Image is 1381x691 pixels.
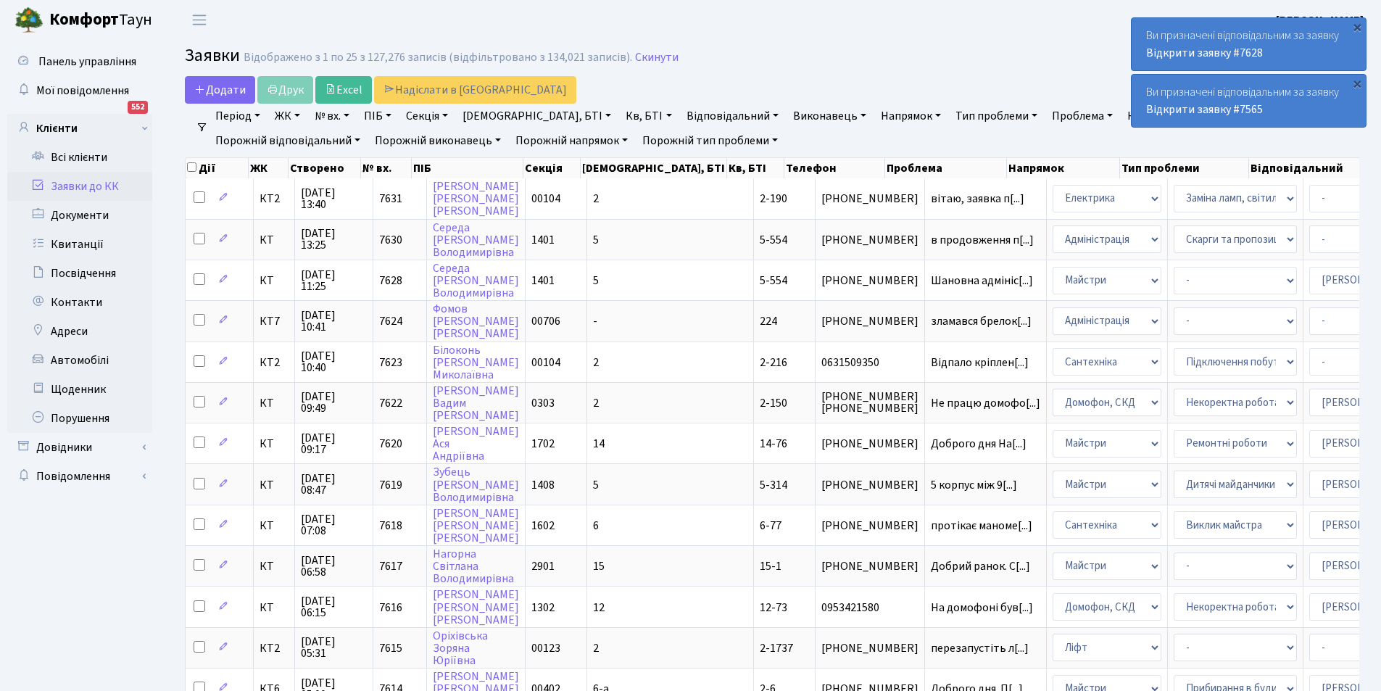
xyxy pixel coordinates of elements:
span: 2 [593,640,599,656]
div: × [1350,20,1364,34]
a: Панель управління [7,47,152,76]
span: 7631 [379,191,402,207]
div: Ви призначені відповідальним за заявку [1132,75,1366,127]
span: 7620 [379,436,402,452]
span: Доброго дня На[...] [931,436,1027,452]
span: 15 [593,558,605,574]
span: [PHONE_NUMBER] [821,193,918,204]
span: 00123 [531,640,560,656]
th: Створено [289,158,362,178]
a: Документи [7,201,152,230]
span: Заявки [185,43,240,68]
a: Щоденник [7,375,152,404]
a: Довідники [7,433,152,462]
span: [DATE] 10:41 [301,310,367,333]
span: Відпало кріплен[...] [931,355,1029,371]
a: № вх. [309,104,355,128]
a: Автомобілі [7,346,152,375]
span: 5-554 [760,232,787,248]
img: logo.png [14,6,43,35]
span: 2 [593,395,599,411]
span: Мої повідомлення [36,83,129,99]
span: 2 [593,191,599,207]
span: КТ [260,479,289,491]
span: [DATE] 13:40 [301,187,367,210]
span: протікає маноме[...] [931,518,1032,534]
span: [PHONE_NUMBER] [821,560,918,572]
span: КТ [260,438,289,450]
span: 1401 [531,232,555,248]
a: Порожній виконавець [369,128,507,153]
a: Відкрити заявку #7565 [1146,102,1263,117]
a: ОріхівськаЗорянаЮріївна [433,628,488,669]
span: [PHONE_NUMBER] [821,642,918,654]
a: Середа[PERSON_NAME]Володимирівна [433,220,519,260]
span: 5-314 [760,477,787,493]
div: Відображено з 1 по 25 з 127,276 записів (відфільтровано з 134,021 записів). [244,51,632,65]
a: Клієнти [7,114,152,143]
span: 7628 [379,273,402,289]
a: Білоконь[PERSON_NAME]Миколаївна [433,342,519,383]
span: КТ7 [260,315,289,327]
span: КТ [260,234,289,246]
span: КТ2 [260,193,289,204]
span: [DATE] 11:25 [301,269,367,292]
span: [DATE] 09:49 [301,391,367,414]
span: 2-216 [760,355,787,371]
span: 7622 [379,395,402,411]
span: 12 [593,600,605,616]
span: [DATE] 05:31 [301,636,367,659]
span: 1401 [531,273,555,289]
a: [PERSON_NAME]АсяАндріївна [433,423,519,464]
a: Фомов[PERSON_NAME][PERSON_NAME] [433,301,519,342]
button: Переключити навігацію [181,8,217,32]
b: [PERSON_NAME] [1276,12,1364,28]
span: 224 [760,313,777,329]
span: КТ [260,520,289,531]
span: На домофоні був[...] [931,600,1033,616]
a: Секція [400,104,454,128]
span: [DATE] 10:40 [301,350,367,373]
span: 2-1737 [760,640,793,656]
span: [DATE] 06:15 [301,595,367,618]
span: КТ [260,602,289,613]
span: 7615 [379,640,402,656]
a: Додати [185,76,255,104]
span: 7618 [379,518,402,534]
a: Порожній тип проблеми [636,128,784,153]
a: Порожній відповідальний [210,128,366,153]
span: Таун [49,8,152,33]
th: [DEMOGRAPHIC_DATA], БТІ [581,158,727,178]
span: [PHONE_NUMBER] [821,234,918,246]
div: Ви призначені відповідальним за заявку [1132,18,1366,70]
th: Проблема [885,158,1007,178]
span: 5 [593,273,599,289]
a: Квитанції [7,230,152,259]
a: [PERSON_NAME] [1276,12,1364,29]
a: [DEMOGRAPHIC_DATA], БТІ [457,104,617,128]
span: [DATE] 13:25 [301,228,367,251]
a: Кв, БТІ [620,104,677,128]
span: 7623 [379,355,402,371]
span: перезапустіть л[...] [931,640,1029,656]
span: [PHONE_NUMBER] [821,520,918,531]
span: 7619 [379,477,402,493]
span: [DATE] 07:08 [301,513,367,537]
th: Дії [186,158,249,178]
span: КТ2 [260,642,289,654]
a: Порушення [7,404,152,433]
span: 6 [593,518,599,534]
span: Добрий ранок. С[...] [931,558,1030,574]
span: 00104 [531,191,560,207]
span: 2 [593,355,599,371]
a: [PERSON_NAME][PERSON_NAME][PERSON_NAME] [433,178,519,219]
a: Адреси [7,317,152,346]
span: 00706 [531,313,560,329]
div: 552 [128,101,148,114]
th: Тип проблеми [1120,158,1248,178]
a: Мої повідомлення552 [7,76,152,105]
a: Скинути [635,51,679,65]
span: [DATE] 09:17 [301,432,367,455]
a: Проблема [1046,104,1119,128]
span: 7624 [379,313,402,329]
